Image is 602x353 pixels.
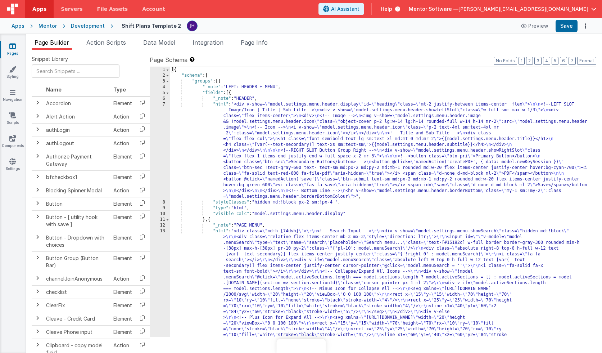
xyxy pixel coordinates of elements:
span: Servers [61,5,82,13]
span: Page Builder [35,39,69,46]
div: 2 [150,73,170,79]
button: 1 [519,57,525,65]
input: Search Snippets ... [32,64,119,78]
td: Blocking Spinner Modal [43,184,110,197]
td: Alert Action [43,110,110,123]
button: No Folds [494,57,517,65]
button: 2 [526,57,533,65]
td: Element [110,251,135,272]
td: Action [110,137,135,150]
td: authLogin [43,123,110,137]
button: Format [577,57,596,65]
div: 5 [150,90,170,96]
div: Apps [12,22,24,30]
td: Element [110,150,135,170]
div: 4 [150,84,170,90]
td: Element [110,285,135,299]
td: Authorize Payment Gateway [43,150,110,170]
button: AI Assistant [318,3,364,15]
td: Cleave - Credit Card [43,312,110,325]
td: Element [110,299,135,312]
td: Button [43,197,110,210]
td: Action [110,272,135,285]
td: Element [110,97,135,110]
img: c2badad8aad3a9dfc60afe8632b41ba8 [187,21,197,31]
div: 3 [150,79,170,84]
div: 1 [150,67,170,73]
div: 8 [150,200,170,205]
td: Cleave Phone input [43,325,110,339]
h4: Shift Plans Template 2 [122,23,181,28]
td: Action [110,123,135,137]
div: 6 [150,96,170,102]
td: Accordion [43,97,110,110]
button: Options [580,21,590,31]
button: 5 [552,57,558,65]
span: Page Info [241,39,268,46]
div: 11 [150,217,170,223]
td: Element [110,325,135,339]
span: Snippet Library [32,55,68,63]
span: Integration [193,39,223,46]
span: AI Assistant [331,5,359,13]
td: Element [110,312,135,325]
span: [PERSON_NAME][EMAIL_ADDRESS][DOMAIN_NAME] [458,5,588,13]
button: 7 [569,57,576,65]
td: bfcheckbox1 [43,170,110,184]
td: Button - Dropdown with choices [43,231,110,251]
span: Type [113,86,126,93]
td: Button - [ utility hook with save ] [43,210,110,231]
td: Element [110,170,135,184]
span: Data Model [143,39,175,46]
td: checklist [43,285,110,299]
button: Mentor Software — [PERSON_NAME][EMAIL_ADDRESS][DOMAIN_NAME] [409,5,596,13]
td: Action [110,110,135,123]
span: Apps [32,5,46,13]
div: 9 [150,205,170,211]
div: Mentor [39,22,57,30]
span: Page Schema [150,55,187,64]
span: Help [381,5,392,13]
button: 4 [543,57,550,65]
span: Name [46,86,62,93]
td: authLogout [43,137,110,150]
span: Mentor Software — [409,5,458,13]
button: Preview [517,20,553,32]
td: channelJoinAnonymous [43,272,110,285]
td: Action [110,184,135,197]
div: Development [71,22,105,30]
td: Element [110,197,135,210]
button: 3 [534,57,542,65]
div: 12 [150,223,170,228]
td: Element [110,231,135,251]
span: File Assets [97,5,128,13]
td: Element [110,210,135,231]
button: 6 [560,57,567,65]
td: ClearFix [43,299,110,312]
td: Button Group (Button Bar) [43,251,110,272]
span: Action Scripts [86,39,126,46]
div: 10 [150,211,170,217]
button: Save [556,20,578,32]
div: 7 [150,102,170,200]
